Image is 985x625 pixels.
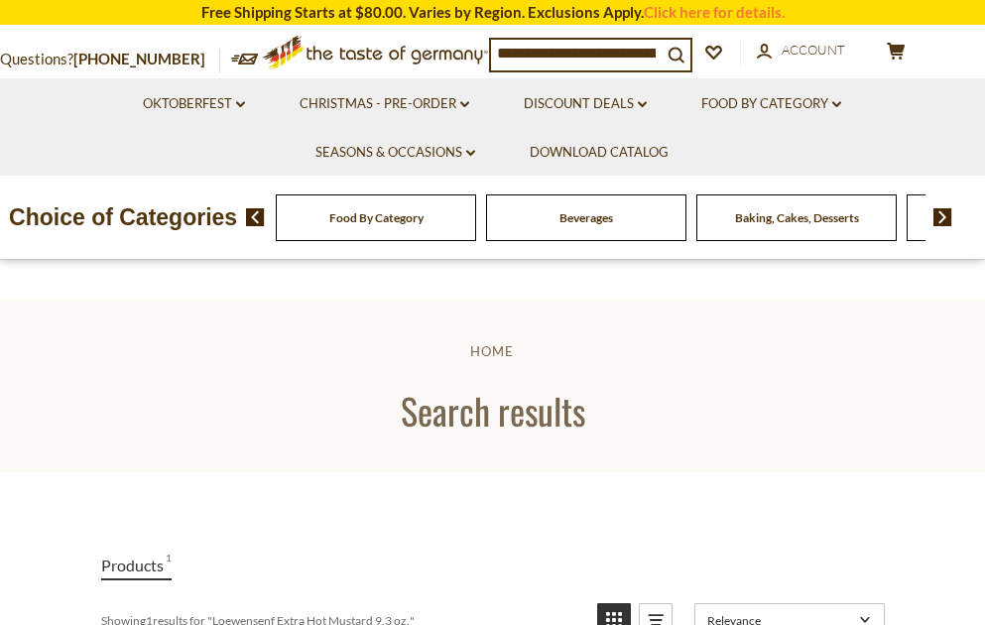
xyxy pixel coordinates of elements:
[933,208,952,226] img: next arrow
[73,50,205,67] a: [PHONE_NUMBER]
[524,93,647,115] a: Discount Deals
[470,343,514,359] a: Home
[101,552,172,580] a: View Products Tab
[757,40,845,62] a: Account
[166,552,172,578] span: 1
[735,210,859,225] a: Baking, Cakes, Desserts
[644,3,785,21] a: Click here for details.
[315,142,475,164] a: Seasons & Occasions
[62,388,923,433] h1: Search results
[329,210,424,225] a: Food By Category
[782,42,845,58] span: Account
[246,208,265,226] img: previous arrow
[701,93,841,115] a: Food By Category
[559,210,613,225] a: Beverages
[300,93,469,115] a: Christmas - PRE-ORDER
[143,93,245,115] a: Oktoberfest
[530,142,669,164] a: Download Catalog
